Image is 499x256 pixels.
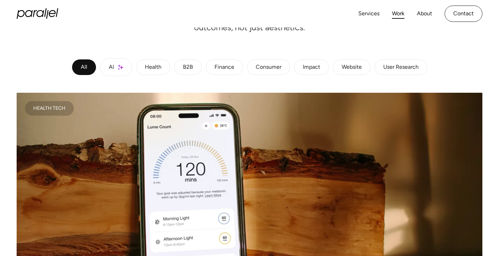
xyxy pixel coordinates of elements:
[17,8,58,19] a: home
[183,65,193,69] div: B2B
[383,65,419,69] div: User Research
[303,65,320,69] div: Impact
[215,65,234,69] div: Finance
[256,65,281,69] div: Consumer
[109,65,114,69] div: AI
[417,9,432,19] a: About
[81,65,87,69] div: All
[342,65,362,69] div: Website
[392,9,404,19] a: Work
[445,6,482,22] a: Contact
[33,107,65,110] div: Health Tech
[358,9,379,19] a: Services
[145,65,161,69] div: Health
